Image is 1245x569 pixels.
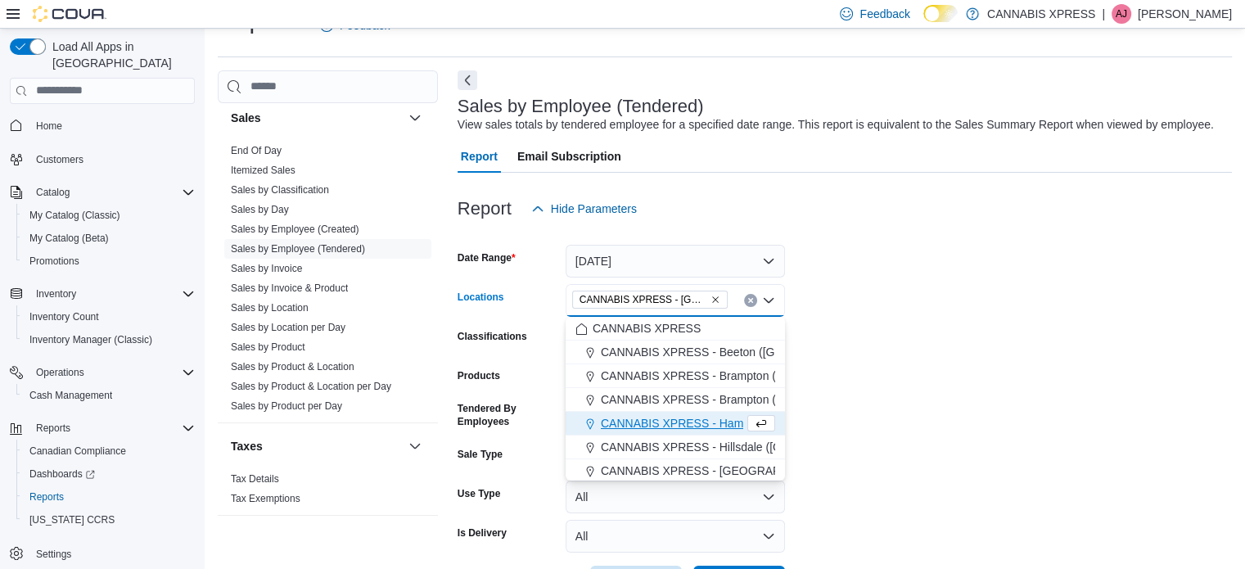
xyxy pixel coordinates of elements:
span: [US_STATE] CCRS [29,513,115,526]
a: Dashboards [23,464,101,484]
span: Sales by Location per Day [231,321,345,334]
div: View sales totals by tendered employee for a specified date range. This report is equivalent to t... [458,116,1214,133]
span: Itemized Sales [231,164,295,177]
span: Sales by Day [231,203,289,216]
button: Sales [405,108,425,128]
button: CANNABIS XPRESS - Hillsdale ([GEOGRAPHIC_DATA]) [566,436,785,459]
span: Sales by Product [231,341,305,354]
span: Inventory [36,287,76,300]
a: Inventory Count [23,307,106,327]
a: Sales by Classification [231,184,329,196]
a: Reports [23,487,70,507]
a: My Catalog (Classic) [23,205,127,225]
p: [PERSON_NAME] [1138,4,1232,24]
button: Reports [3,417,201,440]
span: AJ [1116,4,1127,24]
p: | [1102,4,1105,24]
button: Next [458,70,477,90]
a: Sales by Product & Location per Day [231,381,391,392]
button: Home [3,114,201,138]
button: [DATE] [566,245,785,278]
button: Close list of options [762,294,775,307]
span: CANNABIS XPRESS [593,320,701,336]
button: CANNABIS XPRESS - Brampton ([GEOGRAPHIC_DATA]) [566,364,785,388]
button: My Catalog (Classic) [16,204,201,227]
button: [US_STATE] CCRS [16,508,201,531]
span: My Catalog (Beta) [23,228,195,248]
span: CANNABIS XPRESS - Hillsdale ([GEOGRAPHIC_DATA]) [601,439,893,455]
button: Sales [231,110,402,126]
button: Inventory Count [16,305,201,328]
label: Locations [458,291,504,304]
span: Sales by Invoice [231,262,302,275]
a: Tax Details [231,473,279,485]
h3: Taxes [231,438,263,454]
a: Sales by Employee (Created) [231,224,359,235]
span: Cash Management [29,389,112,402]
p: CANNABIS XPRESS [987,4,1095,24]
span: Canadian Compliance [23,441,195,461]
button: CANNABIS XPRESS - Hampton ([GEOGRAPHIC_DATA]) [566,412,785,436]
span: Sales by Invoice & Product [231,282,348,295]
a: Sales by Invoice & Product [231,282,348,294]
a: Cash Management [23,386,119,405]
a: End Of Day [231,145,282,156]
div: Anthony John [1112,4,1131,24]
label: Sale Type [458,448,503,461]
button: Customers [3,147,201,171]
span: CANNABIS XPRESS - Brampton (Veterans Drive) [601,391,855,408]
a: Sales by Location per Day [231,322,345,333]
span: Customers [29,149,195,169]
label: Products [458,369,500,382]
span: Inventory Count [23,307,195,327]
span: Catalog [36,186,70,199]
a: Itemized Sales [231,165,295,176]
button: All [566,520,785,553]
span: Reports [29,490,64,504]
button: Clear input [744,294,757,307]
a: Inventory Manager (Classic) [23,330,159,350]
span: Washington CCRS [23,510,195,530]
span: Settings [29,543,195,563]
button: Settings [3,541,201,565]
span: Tax Exemptions [231,492,300,505]
a: Canadian Compliance [23,441,133,461]
img: Cova [33,6,106,22]
span: End Of Day [231,144,282,157]
button: Catalog [3,181,201,204]
button: All [566,481,785,513]
input: Dark Mode [923,5,958,22]
span: CANNABIS XPRESS - Delhi (Main Street) [572,291,728,309]
span: CANNABIS XPRESS - Beeton ([GEOGRAPHIC_DATA]) [601,344,886,360]
span: Inventory [29,284,195,304]
span: Reports [36,422,70,435]
span: Sales by Product & Location per Day [231,380,391,393]
label: Use Type [458,487,500,500]
span: Sales by Employee (Tendered) [231,242,365,255]
button: Operations [29,363,91,382]
span: Sales by Product & Location [231,360,354,373]
button: Remove CANNABIS XPRESS - Delhi (Main Street) from selection in this group [710,295,720,305]
a: Dashboards [16,463,201,485]
button: Inventory [29,284,83,304]
span: Sales by Employee (Created) [231,223,359,236]
span: Feedback [859,6,909,22]
a: Home [29,116,69,136]
a: Sales by Product & Location [231,361,354,373]
button: Taxes [405,436,425,456]
h3: Report [458,199,512,219]
a: Sales by Employee (Tendered) [231,243,365,255]
span: My Catalog (Beta) [29,232,109,245]
span: CANNABIS XPRESS - [GEOGRAPHIC_DATA][PERSON_NAME] ([GEOGRAPHIC_DATA]) [601,463,1063,479]
span: My Catalog (Classic) [23,205,195,225]
div: Sales [218,141,438,422]
button: CANNABIS XPRESS - Brampton (Veterans Drive) [566,388,785,412]
button: Reports [16,485,201,508]
button: Inventory Manager (Classic) [16,328,201,351]
label: Classifications [458,330,527,343]
a: Settings [29,544,78,564]
a: Sales by Location [231,302,309,314]
span: Inventory Count [29,310,99,323]
span: Sales by Product per Day [231,400,342,413]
